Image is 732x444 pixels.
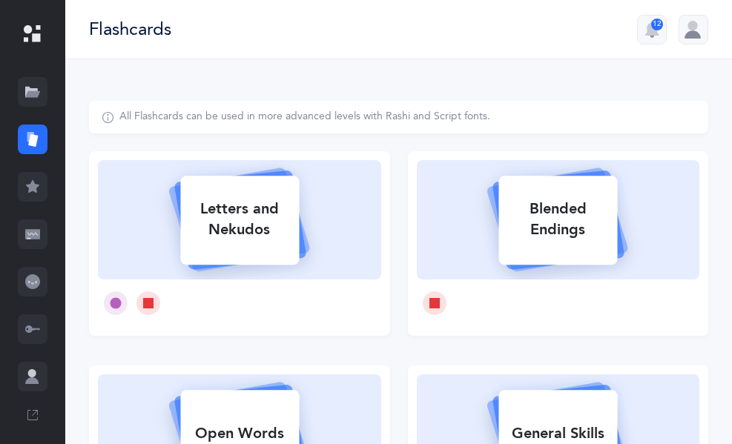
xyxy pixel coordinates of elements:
div: 12 [651,19,663,30]
div: Blended Endings [498,190,617,249]
div: All Flashcards can be used in more advanced levels with Rashi and Script fonts. [119,110,490,125]
button: 12 [637,15,667,44]
div: Letters and Nekudos [180,190,299,249]
div: Flashcards [89,17,171,42]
